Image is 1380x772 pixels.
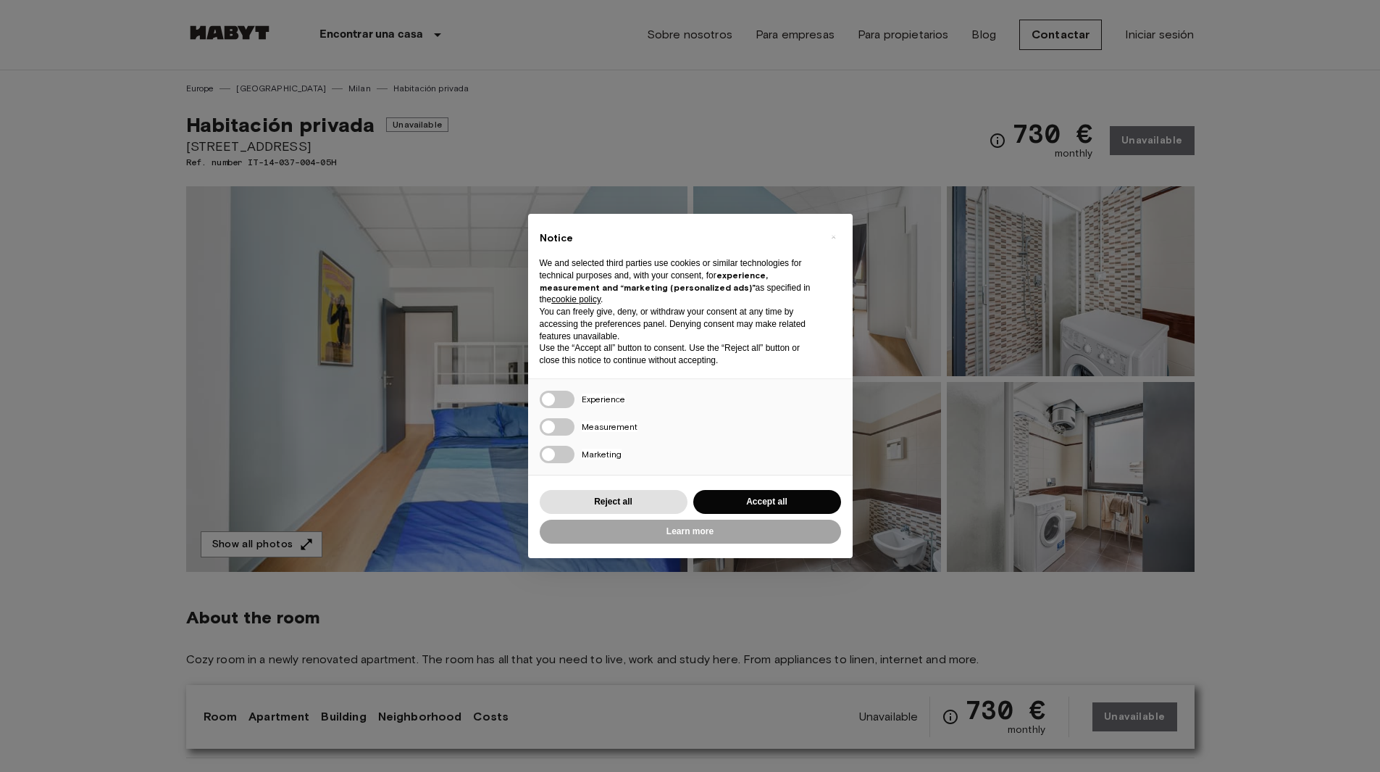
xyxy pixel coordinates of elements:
[582,421,637,432] span: Measurement
[822,225,845,249] button: Close this notice
[693,490,841,514] button: Accept all
[540,270,768,293] strong: experience, measurement and “marketing (personalized ads)”
[551,294,601,304] a: cookie policy
[540,520,841,544] button: Learn more
[582,449,622,460] span: Marketing
[831,228,836,246] span: ×
[582,394,625,404] span: Experience
[540,490,687,514] button: Reject all
[540,306,818,342] p: You can freely give, deny, or withdraw your consent at any time by accessing the preferences pane...
[540,342,818,367] p: Use the “Accept all” button to consent. Use the “Reject all” button or close this notice to conti...
[540,231,818,246] h2: Notice
[540,257,818,306] p: We and selected third parties use cookies or similar technologies for technical purposes and, wit...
